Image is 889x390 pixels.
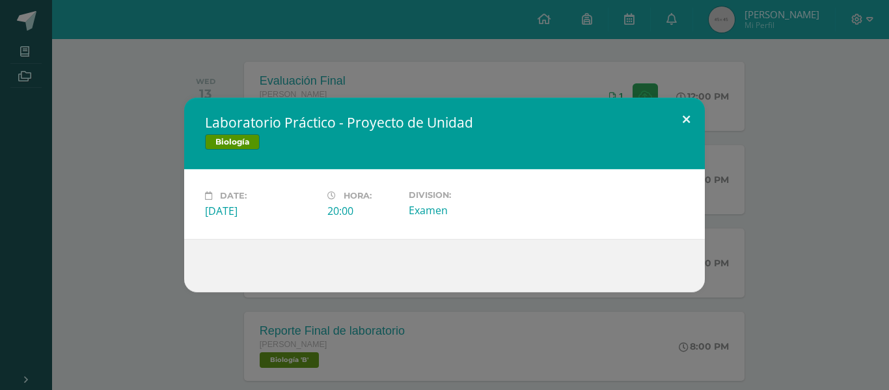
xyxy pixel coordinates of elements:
[220,191,247,201] span: Date:
[205,204,317,218] div: [DATE]
[409,203,521,217] div: Examen
[205,113,684,132] h2: Laboratorio Práctico - Proyecto de Unidad
[327,204,398,218] div: 20:00
[344,191,372,201] span: Hora:
[205,134,260,150] span: Biología
[668,98,705,142] button: Close (Esc)
[409,190,521,200] label: Division:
